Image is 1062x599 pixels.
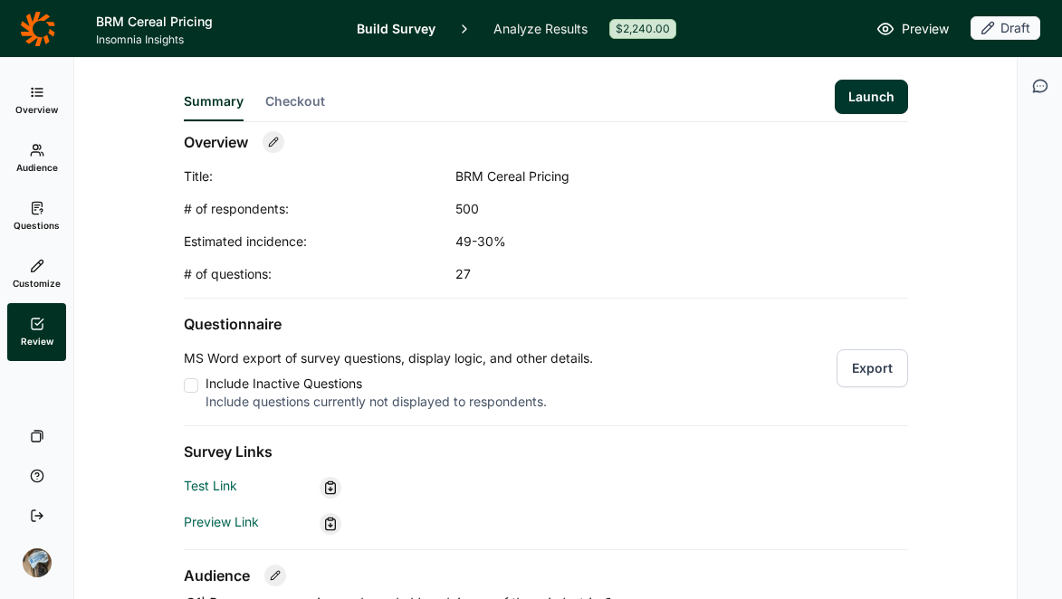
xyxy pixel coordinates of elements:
div: Copy link [320,477,341,499]
div: Include Inactive Questions [206,375,593,393]
div: Copy link [320,513,341,535]
span: Questions [14,219,60,232]
div: # of respondents: [184,200,455,218]
a: Audience [7,129,66,187]
a: Overview [7,71,66,129]
a: Preview Link [184,514,259,529]
span: Overview [15,103,58,116]
div: Include questions currently not displayed to respondents. [206,393,593,411]
div: # of questions: [184,265,455,283]
h2: Questionnaire [184,313,908,335]
div: Estimated incidence: [184,233,455,251]
h2: Survey Links [184,441,908,462]
p: MS Word export of survey questions, display logic, and other details. [184,349,593,367]
a: Preview [876,18,949,40]
h1: BRM Cereal Pricing [96,11,335,33]
span: Insomnia Insights [96,33,335,47]
button: Launch [835,80,908,114]
h2: Audience [184,565,250,586]
button: Export [837,349,908,387]
span: Preview [902,18,949,40]
a: Questions [7,187,66,245]
span: Review [21,335,53,347]
span: Checkout [265,92,325,110]
span: Audience [16,161,58,174]
div: BRM Cereal Pricing [455,167,818,185]
img: ocn8z7iqvmiiaveqkfqd.png [23,548,52,577]
button: Summary [184,92,244,121]
div: 27 [455,265,818,283]
a: Customize [7,245,66,303]
span: Customize [13,277,61,290]
div: Title: [184,167,455,185]
a: Review [7,303,66,361]
div: Draft [971,16,1040,40]
a: Test Link [184,478,237,493]
div: 500 [455,200,818,218]
div: $2,240.00 [609,19,676,39]
div: 49-30% [455,233,818,251]
h2: Overview [184,131,248,153]
button: Draft [971,16,1040,42]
